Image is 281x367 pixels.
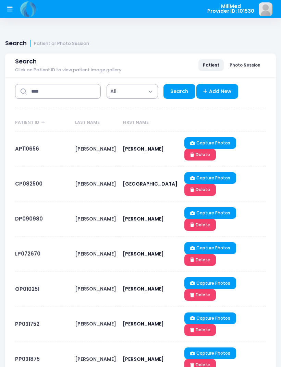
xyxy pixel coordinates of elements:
a: Photo Session [225,59,265,71]
a: Delete [184,149,216,161]
a: Patient [198,59,224,71]
a: Capture Photos [184,137,236,149]
a: Delete [184,324,216,336]
a: Capture Photos [184,347,236,359]
span: [PERSON_NAME] [75,180,116,187]
small: Patient or Photo Session [34,41,89,46]
a: Capture Photos [184,312,236,324]
span: Search [15,58,37,65]
a: CP082500 [15,180,42,187]
a: PP031752 [15,320,39,328]
a: PP031875 [15,355,40,363]
a: Search [163,84,195,99]
span: [PERSON_NAME] [75,145,116,152]
span: [PERSON_NAME] [123,145,164,152]
a: OP010251 [15,285,39,293]
span: Click on Patient ID to view patient image gallery [15,68,121,73]
span: MillMed Provider ID: 101530 [207,4,254,14]
a: Capture Photos [184,207,236,219]
span: [PERSON_NAME] [123,320,164,327]
a: DP090980 [15,215,43,222]
span: [PERSON_NAME] [123,250,164,257]
span: All [107,84,158,99]
a: Capture Photos [184,242,236,254]
span: [PERSON_NAME] [75,285,116,292]
th: Last Name: activate to sort column ascending [72,114,120,132]
a: Add New [196,84,239,99]
span: [PERSON_NAME] [75,356,116,363]
a: Delete [184,219,216,230]
span: [PERSON_NAME] [123,356,164,363]
th: Patient ID: activate to sort column descending [15,114,72,132]
a: Delete [184,289,216,301]
span: [PERSON_NAME] [123,215,164,222]
img: Logo [19,1,38,18]
a: Delete [184,254,216,266]
span: All [110,88,117,95]
a: LP072670 [15,250,40,257]
span: [GEOGRAPHIC_DATA] [123,180,178,187]
span: [PERSON_NAME] [123,285,164,292]
a: AP110656 [15,145,39,152]
th: First Name: activate to sort column ascending [120,114,181,132]
a: Capture Photos [184,277,236,289]
span: [PERSON_NAME] [75,320,116,327]
a: Delete [184,184,216,196]
span: [PERSON_NAME] [75,215,116,222]
img: image [259,2,272,16]
a: Capture Photos [184,172,236,184]
span: [PERSON_NAME] [75,250,116,257]
h1: Search [5,40,89,47]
